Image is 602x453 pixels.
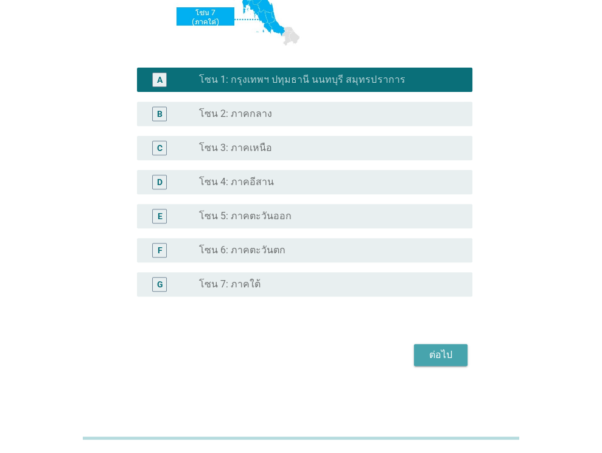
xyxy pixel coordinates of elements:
label: โซน 1: กรุงเทพฯ ปทุมธานี นนทบุรี สมุทรปราการ [199,74,405,86]
div: ต่อไป [424,348,458,362]
label: โซน 6: ภาคตะวันตก [199,244,285,256]
div: F [157,244,162,257]
div: B [157,108,163,121]
label: โซน 3: ภาคเหนือ [199,142,272,154]
label: โซน 2: ภาคกลาง [199,108,272,120]
label: โซน 4: ภาคอีสาน [199,176,274,188]
div: G [156,278,163,291]
label: โซน 5: ภาคตะวันออก [199,210,292,222]
div: C [157,142,163,155]
label: โซน 7: ภาคใต้ [199,278,261,290]
div: D [157,176,163,189]
div: E [157,210,162,223]
div: A [157,74,163,86]
button: ต่อไป [414,344,467,366]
